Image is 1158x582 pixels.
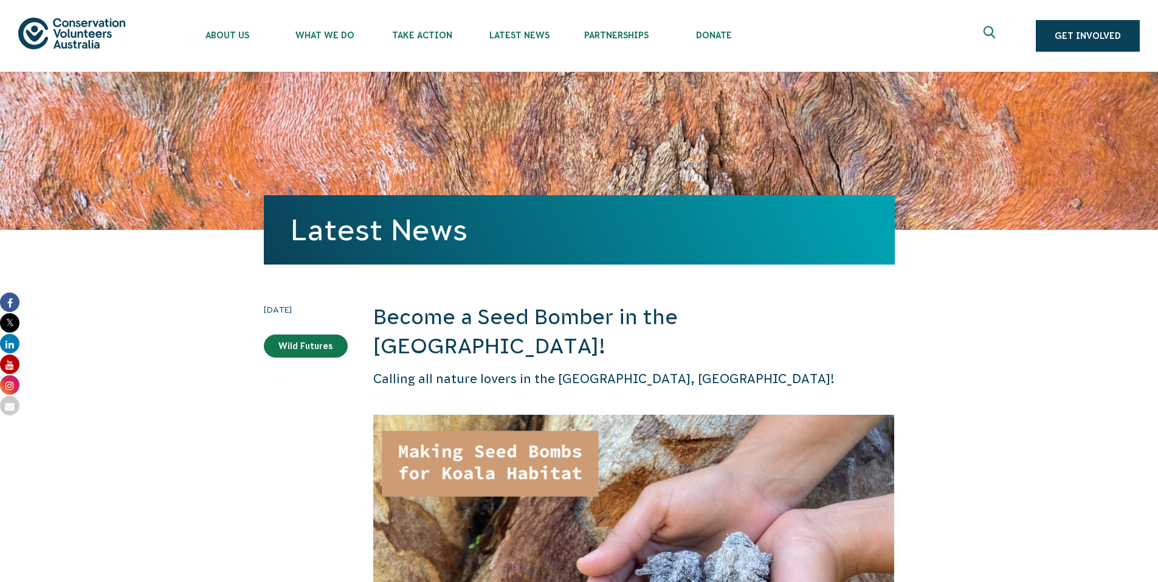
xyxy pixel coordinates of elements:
[373,303,895,361] h2: Become a Seed Bomber in the [GEOGRAPHIC_DATA]!
[470,30,568,40] span: Latest News
[373,370,895,387] p: Calling all nature lovers in the [GEOGRAPHIC_DATA], [GEOGRAPHIC_DATA]!
[373,30,470,40] span: Take Action
[291,213,467,246] a: Latest News
[665,30,762,40] span: Donate
[264,303,348,316] time: [DATE]
[568,30,665,40] span: Partnerships
[1036,20,1140,52] a: Get Involved
[264,334,348,358] a: Wild Futures
[984,26,999,46] span: Expand search box
[276,30,373,40] span: What We Do
[18,18,125,49] img: logo.svg
[976,21,1005,50] button: Expand search box Close search box
[179,30,276,40] span: About Us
